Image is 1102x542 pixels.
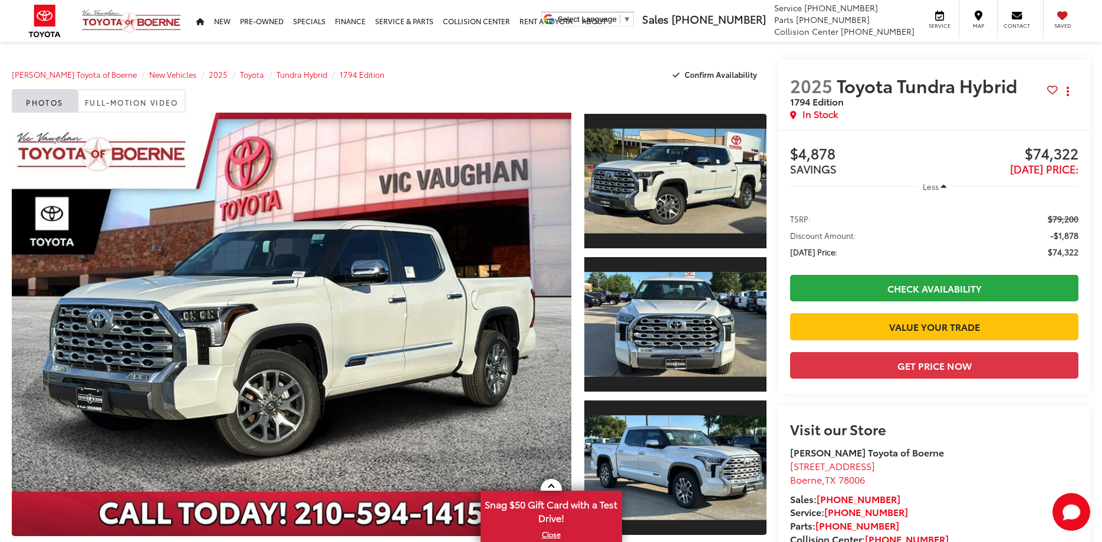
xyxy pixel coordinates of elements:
span: Discount Amount: [790,229,856,241]
img: Vic Vaughan Toyota of Boerne [81,9,182,33]
strong: Sales: [790,492,900,505]
a: 2025 [209,69,228,80]
span: 78006 [838,472,865,486]
a: Toyota [240,69,264,80]
a: [PHONE_NUMBER] [824,505,908,518]
span: Sales [642,11,669,27]
img: 2025 Toyota Tundra Hybrid 1794 Edition [6,110,577,538]
strong: Service: [790,505,908,518]
a: 1794 Edition [340,69,384,80]
span: 1794 Edition [790,94,844,108]
span: Saved [1050,22,1075,29]
span: Service [926,22,953,29]
a: Expand Photo 1 [584,113,767,249]
a: [PERSON_NAME] Toyota of Boerne [12,69,137,80]
span: Snag $50 Gift Card with a Test Drive! [482,492,621,528]
span: TSRP: [790,213,811,225]
span: [DATE] Price: [790,246,837,258]
span: Toyota Tundra Hybrid [837,73,1021,98]
button: Less [917,176,952,197]
a: [PHONE_NUMBER] [815,518,899,532]
span: Contact [1004,22,1030,29]
span: [DATE] Price: [1010,161,1078,176]
img: 2025 Toyota Tundra Hybrid 1794 Edition [583,272,769,377]
span: 2025 [790,73,833,98]
a: Expand Photo 0 [12,113,571,536]
span: $79,200 [1048,213,1078,225]
span: SAVINGS [790,161,837,176]
button: Get Price Now [790,352,1078,379]
span: Select Language [558,15,617,24]
span: Parts [774,14,794,25]
button: Actions [1058,81,1078,101]
a: Expand Photo 2 [584,256,767,393]
button: Confirm Availability [666,64,767,85]
a: Check Availability [790,275,1078,301]
span: Boerne [790,472,822,486]
h2: Visit our Store [790,421,1078,436]
span: [PHONE_NUMBER] [672,11,766,27]
a: Full-Motion Video [78,89,186,113]
span: [PHONE_NUMBER] [804,2,878,14]
span: [STREET_ADDRESS] [790,459,875,472]
span: Service [774,2,802,14]
svg: Start Chat [1052,493,1090,531]
a: Expand Photo 3 [584,399,767,536]
span: $74,322 [1048,246,1078,258]
a: [STREET_ADDRESS] Boerne,TX 78006 [790,459,875,486]
span: Map [965,22,991,29]
span: [PHONE_NUMBER] [796,14,870,25]
span: Confirm Availability [685,69,757,80]
span: -$1,878 [1050,229,1078,241]
a: New Vehicles [149,69,196,80]
a: [PHONE_NUMBER] [817,492,900,505]
a: Photos [12,89,78,113]
strong: Parts: [790,518,899,532]
span: , [790,472,865,486]
span: Less [923,181,939,192]
span: ▼ [623,15,631,24]
span: $74,322 [935,146,1078,163]
span: Collision Center [774,25,838,37]
img: 2025 Toyota Tundra Hybrid 1794 Edition [583,129,769,234]
span: [PHONE_NUMBER] [841,25,915,37]
img: 2025 Toyota Tundra Hybrid 1794 Edition [583,415,769,520]
button: Toggle Chat Window [1052,493,1090,531]
span: dropdown dots [1067,87,1069,96]
span: In Stock [802,107,838,121]
strong: [PERSON_NAME] Toyota of Boerne [790,445,944,459]
span: TX [825,472,836,486]
a: Value Your Trade [790,313,1078,340]
span: $4,878 [790,146,934,163]
a: Tundra Hybrid [277,69,327,80]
